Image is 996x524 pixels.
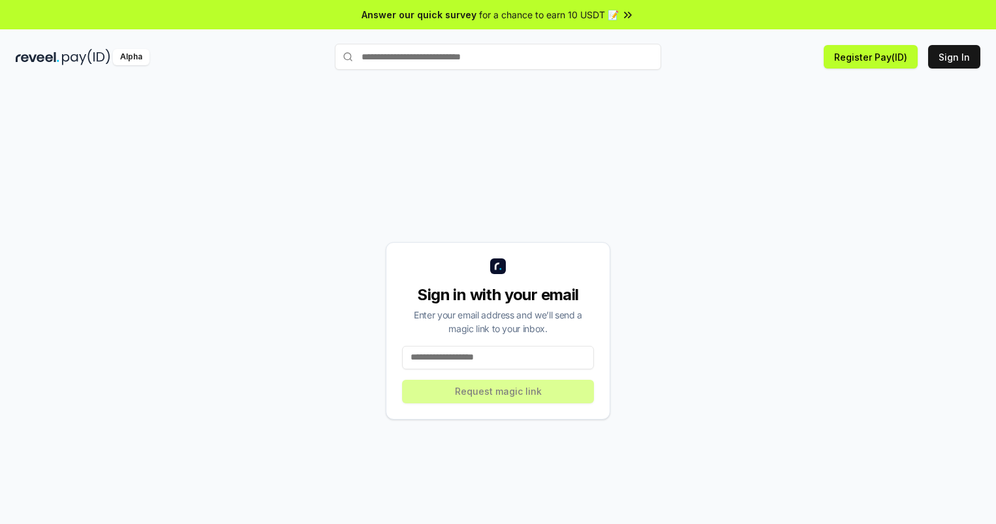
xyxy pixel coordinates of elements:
button: Sign In [928,45,980,69]
img: logo_small [490,258,506,274]
div: Sign in with your email [402,285,594,305]
button: Register Pay(ID) [824,45,918,69]
span: for a chance to earn 10 USDT 📝 [479,8,619,22]
img: reveel_dark [16,49,59,65]
img: pay_id [62,49,110,65]
div: Alpha [113,49,149,65]
span: Answer our quick survey [362,8,476,22]
div: Enter your email address and we’ll send a magic link to your inbox. [402,308,594,335]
